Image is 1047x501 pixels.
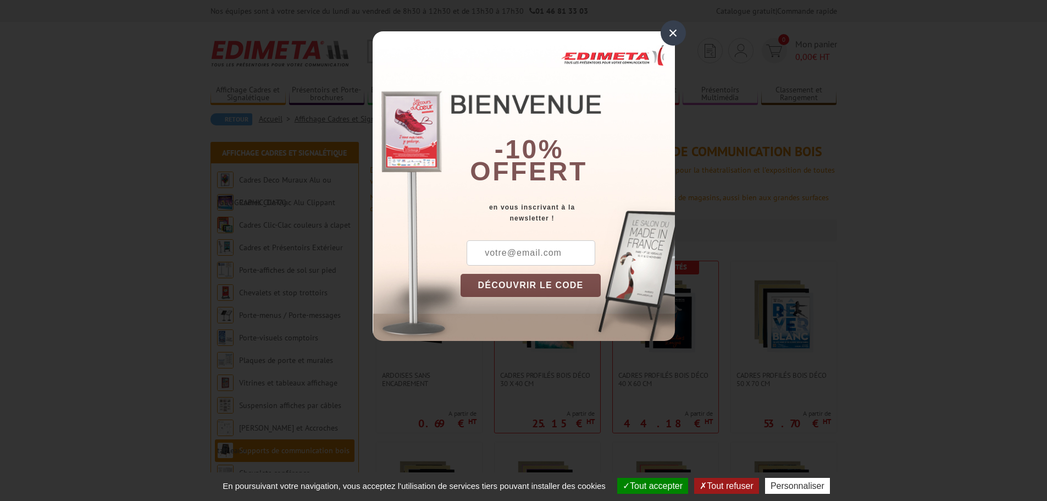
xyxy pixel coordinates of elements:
font: offert [470,157,588,186]
button: Tout refuser [694,478,758,494]
div: en vous inscrivant à la newsletter ! [461,202,675,224]
span: En poursuivant votre navigation, vous acceptez l'utilisation de services tiers pouvant installer ... [217,481,611,491]
b: -10% [495,135,564,164]
button: DÉCOUVRIR LE CODE [461,274,601,297]
button: Personnaliser (fenêtre modale) [765,478,830,494]
div: × [661,20,686,46]
button: Tout accepter [617,478,688,494]
input: votre@email.com [467,240,595,266]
